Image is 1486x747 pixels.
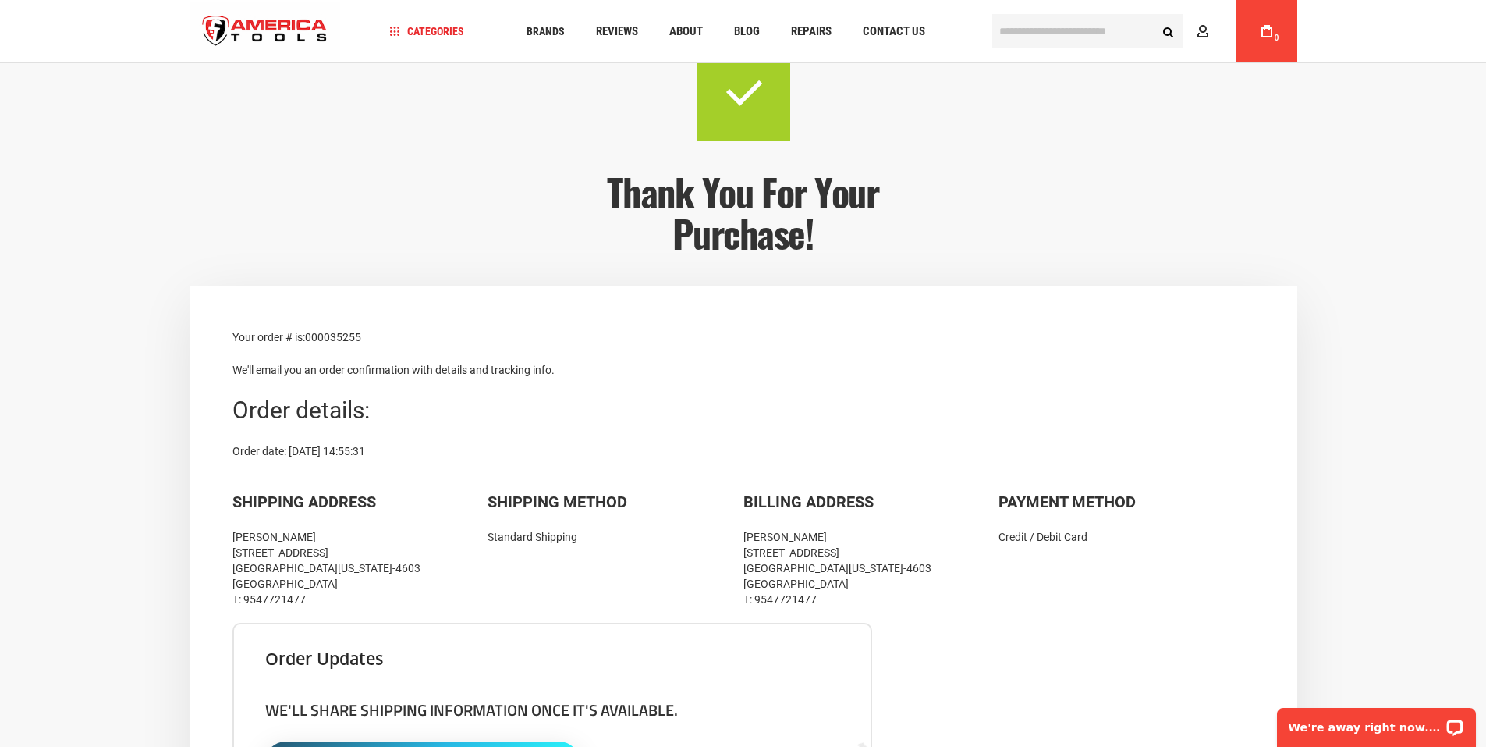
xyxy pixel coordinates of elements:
span: Categories [389,26,464,37]
div: Shipping Address [232,491,488,514]
div: [PERSON_NAME] [STREET_ADDRESS] [GEOGRAPHIC_DATA][US_STATE]-4603 [GEOGRAPHIC_DATA] T: 9547721477 [232,529,488,607]
span: About [669,26,703,37]
h4: We'll share shipping information once it's available. [265,700,839,720]
a: Contact Us [856,21,932,42]
span: Thank you for your purchase! [607,164,878,261]
span: Reviews [596,26,638,37]
div: [PERSON_NAME] [STREET_ADDRESS] [GEOGRAPHIC_DATA][US_STATE]-4603 [GEOGRAPHIC_DATA] T: 9547721477 [743,529,999,607]
span: Blog [734,26,760,37]
iframe: LiveChat chat widget [1267,698,1486,747]
span: Repairs [791,26,832,37]
div: Order details: [232,394,1254,428]
div: Shipping Method [488,491,743,514]
a: store logo [190,2,341,61]
span: 0 [1275,34,1279,42]
h3: Order updates [265,653,839,665]
span: 000035255 [305,331,361,343]
div: Credit / Debit Card [998,529,1254,545]
a: Repairs [784,21,839,42]
span: Contact Us [863,26,925,37]
div: Standard Shipping [488,529,743,545]
span: Brands [527,26,565,37]
div: Order date: [DATE] 14:55:31 [232,443,1254,459]
div: Payment Method [998,491,1254,514]
a: About [662,21,710,42]
p: Your order # is: [232,329,1254,346]
button: Search [1154,16,1183,46]
a: Categories [382,21,471,42]
a: Reviews [589,21,645,42]
img: America Tools [190,2,341,61]
a: Brands [520,21,572,42]
div: Billing Address [743,491,999,514]
a: Blog [727,21,767,42]
p: We'll email you an order confirmation with details and tracking info. [232,361,1254,379]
